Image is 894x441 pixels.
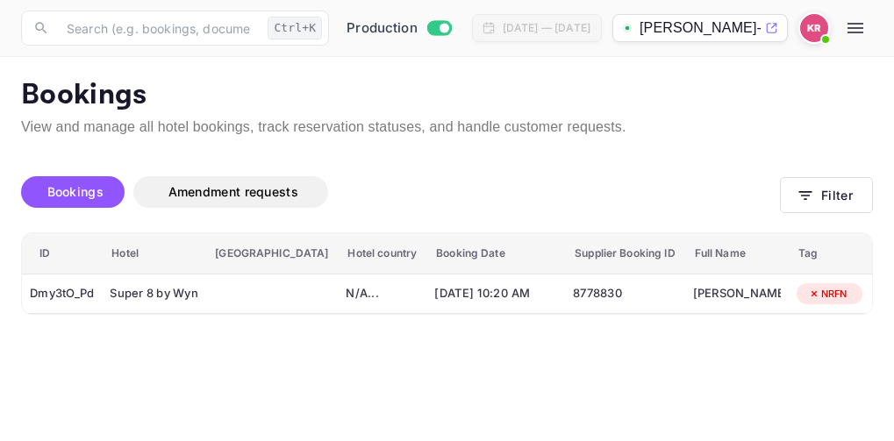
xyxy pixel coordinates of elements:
[110,280,197,308] div: Super 8 by Wyndham Corpus Christi Northwest
[102,233,205,274] th: Hotel
[640,18,762,39] p: [PERSON_NAME]-unbrg.[PERSON_NAME]...
[434,284,557,303] span: [DATE] 10:20 AM
[780,177,873,213] button: Filter
[21,78,873,113] p: Bookings
[340,18,458,39] div: Switch to Sandbox mode
[22,233,102,274] th: ID
[693,280,781,308] div: Andrea Updike
[268,17,322,39] div: Ctrl+K
[346,285,418,302] div: N/A ...
[573,280,676,308] div: 8778830
[347,18,418,39] span: Production
[426,233,565,274] th: Booking Date
[789,233,870,274] th: Tag
[21,117,873,138] p: View and manage all hotel bookings, track reservation statuses, and handle customer requests.
[30,280,94,308] div: Dmy3tO_Pd
[21,176,780,208] div: account-settings tabs
[168,184,298,199] span: Amendment requests
[205,233,338,274] th: [GEOGRAPHIC_DATA]
[56,11,261,46] input: Search (e.g. bookings, documentation)
[797,283,859,305] div: NRFN
[346,280,418,308] div: N/A
[565,233,684,274] th: Supplier Booking ID
[800,14,828,42] img: Kobus Roux
[685,233,789,274] th: Full Name
[338,233,426,274] th: Hotel country
[503,20,590,36] div: [DATE] — [DATE]
[47,184,104,199] span: Bookings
